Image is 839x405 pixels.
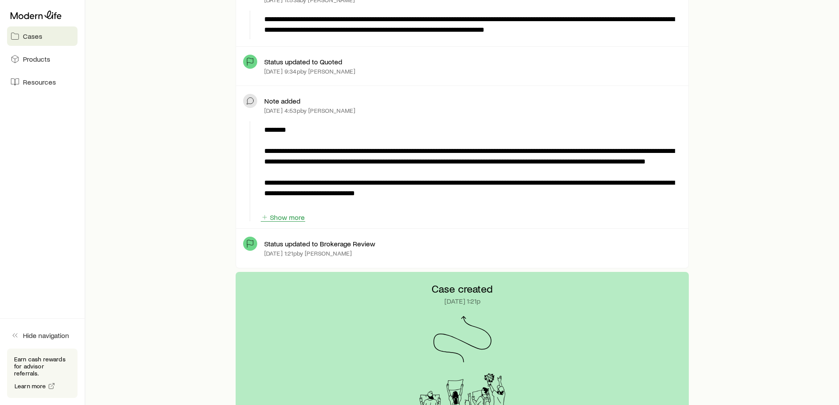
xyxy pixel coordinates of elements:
span: Resources [23,78,56,86]
p: Note added [264,97,300,105]
p: Case created [432,282,493,295]
a: Products [7,49,78,69]
p: [DATE] 1:21p by [PERSON_NAME] [264,250,352,257]
span: Products [23,55,50,63]
p: Earn cash rewards for advisor referrals. [14,356,70,377]
span: Learn more [15,383,46,389]
button: Hide navigation [7,326,78,345]
a: Resources [7,72,78,92]
span: Hide navigation [23,331,69,340]
p: [DATE] 1:21p [444,297,480,305]
p: [DATE] 4:53p by [PERSON_NAME] [264,107,355,114]
p: Status updated to Brokerage Review [264,239,375,248]
a: Cases [7,26,78,46]
p: [DATE] 9:34p by [PERSON_NAME] [264,68,355,75]
p: Status updated to Quoted [264,57,342,66]
span: Cases [23,32,42,41]
div: Earn cash rewards for advisor referrals.Learn more [7,349,78,398]
button: Show more [261,213,305,222]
